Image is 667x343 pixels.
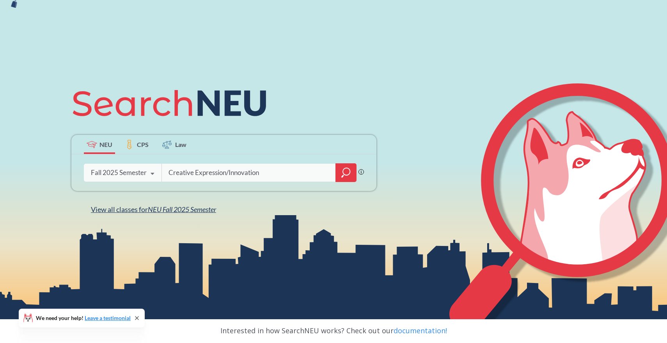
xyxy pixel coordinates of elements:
a: documentation! [394,326,447,335]
span: CPS [137,140,149,149]
input: Class, professor, course number, "phrase" [168,164,330,181]
div: Fall 2025 Semester [91,168,147,177]
div: magnifying glass [335,163,357,182]
span: NEU Fall 2025 Semester [148,205,216,214]
span: We need your help! [36,315,131,321]
span: View all classes for [91,205,216,214]
a: Leave a testimonial [85,315,131,321]
span: NEU [99,140,112,149]
svg: magnifying glass [341,167,351,178]
span: Law [175,140,186,149]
